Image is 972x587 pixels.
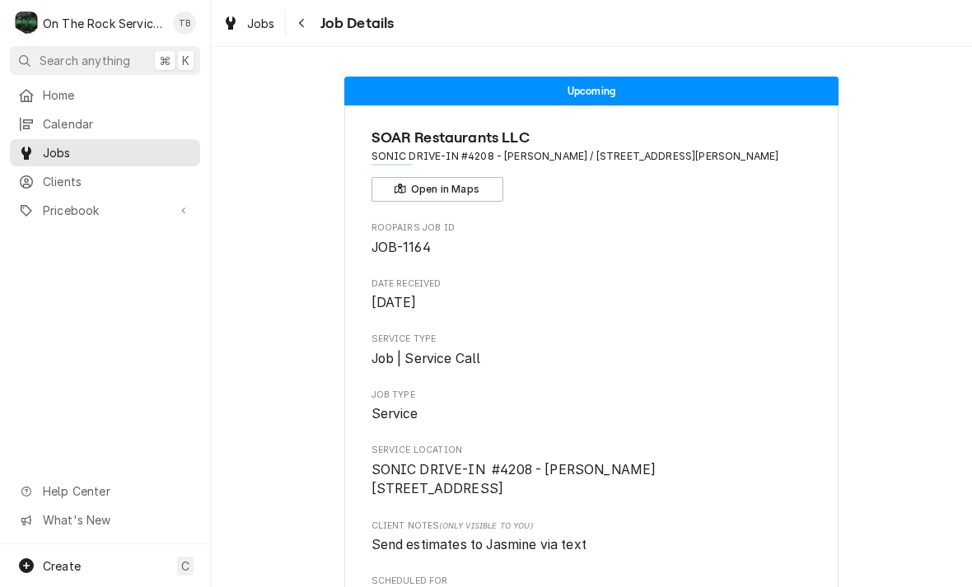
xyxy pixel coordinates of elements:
span: Create [43,559,81,573]
span: Roopairs Job ID [372,238,812,258]
button: Open in Maps [372,177,503,202]
span: Service Location [372,460,812,499]
span: Service [372,406,418,422]
a: Clients [10,168,200,195]
span: Clients [43,173,192,190]
a: Go to What's New [10,506,200,533]
div: Job Type [372,389,812,424]
a: Jobs [216,10,282,37]
div: Status [344,77,839,105]
div: [object Object] [372,519,812,555]
a: Home [10,82,200,109]
div: TB [173,12,196,35]
span: ⌘ [159,52,171,69]
div: Service Location [372,444,812,499]
div: Service Type [372,333,812,368]
span: Address [372,149,812,164]
span: SONIC DRIVE-IN #4208 - [PERSON_NAME] [STREET_ADDRESS] [372,462,657,497]
a: Go to Pricebook [10,197,200,224]
div: Date Received [372,277,812,313]
span: Search anything [40,52,130,69]
span: [object Object] [372,535,812,555]
span: Job Details [315,12,395,35]
span: Date Received [372,293,812,313]
span: Service Type [372,333,812,346]
span: Service Location [372,444,812,457]
div: On The Rock Services [43,15,164,32]
a: Calendar [10,110,200,137]
span: K [182,52,189,69]
div: O [15,12,38,35]
div: Todd Brady's Avatar [173,12,196,35]
span: Help Center [43,482,190,500]
span: Client Notes [372,519,812,533]
span: Home [43,86,192,104]
span: Calendar [43,115,192,133]
button: Navigate back [289,10,315,36]
span: Roopairs Job ID [372,221,812,235]
span: What's New [43,511,190,529]
div: On The Rock Services's Avatar [15,12,38,35]
a: Go to Help Center [10,478,200,505]
a: Jobs [10,139,200,166]
span: Job Type [372,389,812,402]
span: Job | Service Call [372,351,481,366]
div: Roopairs Job ID [372,221,812,257]
span: JOB-1164 [372,240,431,255]
span: Jobs [247,15,275,32]
div: Client Information [372,127,812,202]
span: Jobs [43,144,192,161]
span: Service Type [372,349,812,369]
button: Search anything⌘K [10,46,200,75]
span: Pricebook [43,202,167,219]
span: Upcoming [568,86,615,96]
span: [DATE] [372,295,417,310]
span: (Only Visible to You) [439,521,532,530]
span: Name [372,127,812,149]
span: Send estimates to Jasmine via text [372,537,586,552]
span: Job Type [372,404,812,424]
span: Date Received [372,277,812,291]
span: C [181,557,189,575]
